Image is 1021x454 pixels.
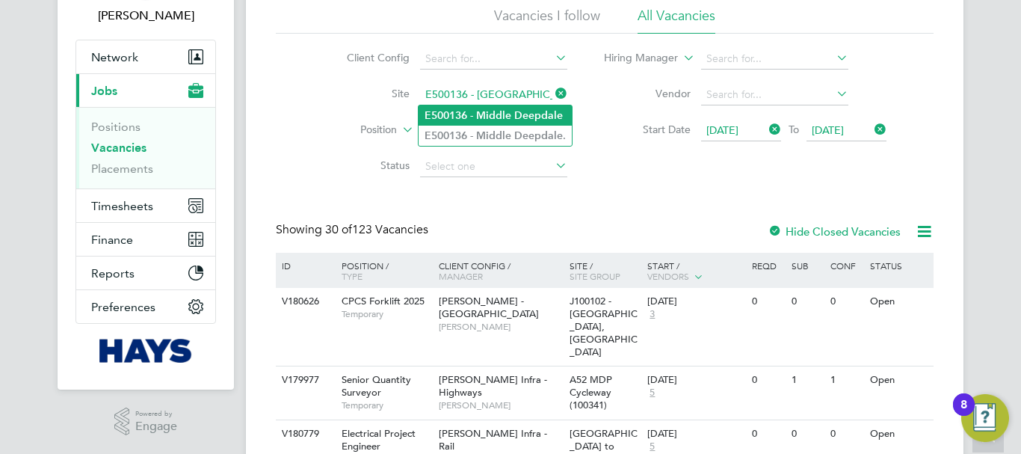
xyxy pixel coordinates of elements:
div: Conf [827,253,866,278]
span: CPCS Forklift 2025 [342,295,425,307]
div: 0 [748,288,787,316]
a: Powered byEngage [114,408,178,436]
div: Sub [788,253,827,278]
span: Engage [135,420,177,433]
div: [DATE] [647,428,744,441]
a: Go to home page [75,339,216,363]
a: Placements [91,162,153,176]
b: Middle [476,129,511,142]
span: Jobs [91,84,117,98]
div: Position / [330,253,435,289]
li: All Vacancies [638,7,715,34]
div: 0 [788,288,827,316]
span: [PERSON_NAME] [439,399,562,411]
li: Vacancies I follow [494,7,600,34]
button: Preferences [76,290,215,323]
div: Open [866,420,931,448]
span: [PERSON_NAME] - [GEOGRAPHIC_DATA] [439,295,539,320]
div: [DATE] [647,295,744,308]
div: V180626 [278,288,330,316]
div: Reqd [748,253,787,278]
span: 5 [647,441,657,453]
div: Jobs [76,107,215,188]
b: E500136 [425,109,467,122]
label: Status [324,159,410,172]
span: [PERSON_NAME] Infra - Highways [439,373,547,399]
div: Open [866,288,931,316]
span: 30 of [325,222,352,237]
span: To [784,120,803,139]
span: 123 Vacancies [325,222,428,237]
div: Start / [644,253,748,290]
input: Search for... [701,49,848,70]
button: Reports [76,257,215,289]
span: Finance [91,233,133,247]
input: Search for... [420,49,567,70]
span: 3 [647,308,657,321]
b: - [470,109,473,122]
a: Positions [91,120,141,134]
a: Vacancies [91,141,146,155]
span: Network [91,50,138,64]
div: ID [278,253,330,278]
span: 5 [647,387,657,399]
button: Jobs [76,74,215,107]
span: Preferences [91,300,155,314]
button: Open Resource Center, 8 new notifications [961,394,1009,442]
input: Search for... [701,85,848,105]
div: Status [866,253,931,278]
span: [DATE] [812,123,844,137]
b: E500136 [425,129,467,142]
div: 1 [827,366,866,394]
span: Type [342,270,363,282]
span: Reports [91,266,135,280]
label: Start Date [605,123,691,136]
li: . [419,126,572,146]
b: - [470,129,473,142]
span: Manager [439,270,483,282]
span: Electrical Project Engineer [342,427,416,453]
span: Temporary [342,399,431,411]
input: Select one [420,156,567,177]
b: Deepdale [514,129,563,142]
label: Hide Closed Vacancies [768,224,901,239]
label: Client Config [324,51,410,64]
label: Vendor [605,87,691,100]
div: 8 [960,405,967,424]
div: 0 [788,420,827,448]
span: Senior Quantity Surveyor [342,373,411,399]
img: hays-logo-retina.png [99,339,193,363]
button: Network [76,40,215,73]
input: Search for... [420,85,567,105]
div: Showing [276,222,431,238]
div: Site / [566,253,644,289]
div: Client Config / [435,253,566,289]
div: 0 [827,288,866,316]
span: Vendors [647,270,689,282]
div: V179977 [278,366,330,394]
span: Powered by [135,408,177,420]
label: Hiring Manager [592,51,678,66]
label: Site [324,87,410,100]
label: Position [311,123,397,138]
span: [DATE] [706,123,738,137]
div: 1 [788,366,827,394]
div: 0 [827,420,866,448]
span: Anshu Kumar [75,7,216,25]
div: 0 [748,420,787,448]
button: Timesheets [76,189,215,222]
button: Finance [76,223,215,256]
b: Deepdale [514,109,563,122]
span: Site Group [570,270,620,282]
span: A52 MDP Cycleway (100341) [570,373,612,411]
b: Middle [476,109,511,122]
span: [PERSON_NAME] Infra - Rail [439,427,547,453]
span: Temporary [342,308,431,320]
span: [PERSON_NAME] [439,321,562,333]
div: V180779 [278,420,330,448]
span: Timesheets [91,199,153,213]
div: Open [866,366,931,394]
div: [DATE] [647,374,744,387]
div: 0 [748,366,787,394]
span: J100102 - [GEOGRAPHIC_DATA], [GEOGRAPHIC_DATA] [570,295,638,358]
